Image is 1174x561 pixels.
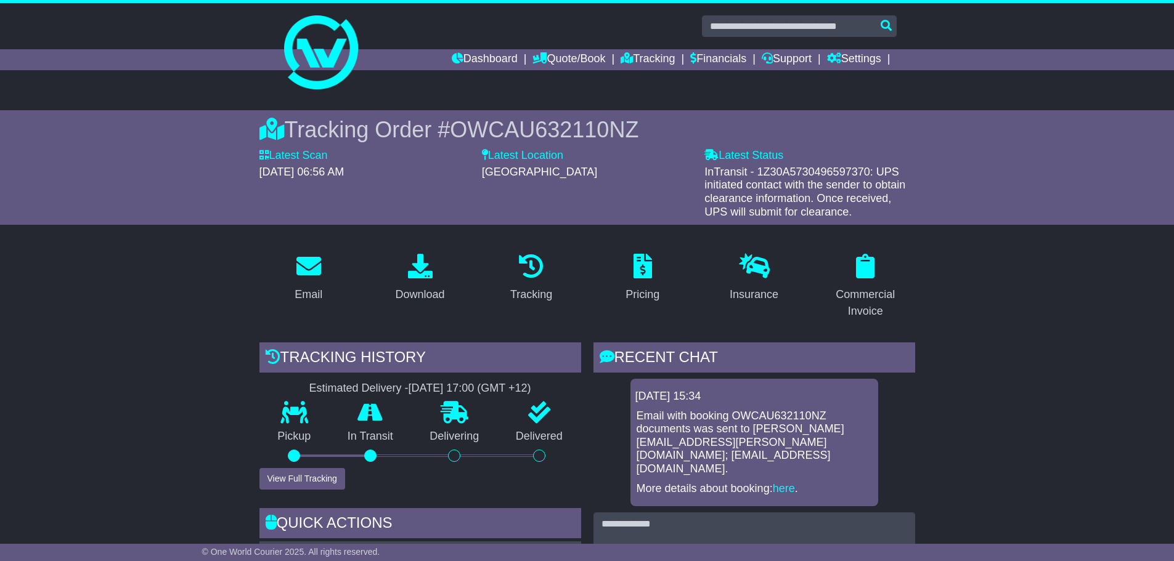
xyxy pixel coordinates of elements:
div: Estimated Delivery - [259,382,581,395]
div: Tracking [510,286,552,303]
p: Email with booking OWCAU632110NZ documents was sent to [PERSON_NAME][EMAIL_ADDRESS][PERSON_NAME][... [637,410,872,476]
a: Email [287,249,330,307]
p: Pickup [259,430,330,443]
a: Financials [690,49,746,70]
a: Commercial Invoice [816,249,915,324]
label: Latest Status [704,149,783,163]
div: Insurance [730,286,778,303]
div: [DATE] 17:00 (GMT +12) [409,382,531,395]
label: Latest Location [482,149,563,163]
label: Latest Scan [259,149,328,163]
div: RECENT CHAT [593,342,915,376]
a: Quote/Book [532,49,605,70]
p: In Transit [329,430,412,443]
div: Commercial Invoice [824,286,907,320]
span: [GEOGRAPHIC_DATA] [482,166,597,178]
a: Dashboard [452,49,518,70]
p: Delivering [412,430,498,443]
a: Support [762,49,812,70]
div: [DATE] 15:34 [635,390,873,403]
div: Quick Actions [259,508,581,541]
span: [DATE] 06:56 AM [259,166,344,178]
a: Tracking [621,49,675,70]
a: Tracking [502,249,560,307]
a: Download [387,249,452,307]
div: Tracking history [259,342,581,376]
span: InTransit - 1Z30A5730496597370: UPS initiated contact with the sender to obtain clearance informa... [704,166,905,218]
div: Download [395,286,444,303]
button: View Full Tracking [259,468,345,490]
span: © One World Courier 2025. All rights reserved. [202,547,380,557]
p: More details about booking: . [637,482,872,496]
div: Email [295,286,322,303]
a: Settings [827,49,881,70]
div: Pricing [626,286,659,303]
a: Insurance [722,249,786,307]
div: Tracking Order # [259,116,915,143]
a: here [773,482,795,494]
span: OWCAU632110NZ [450,117,638,142]
p: Delivered [497,430,581,443]
a: Pricing [618,249,667,307]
